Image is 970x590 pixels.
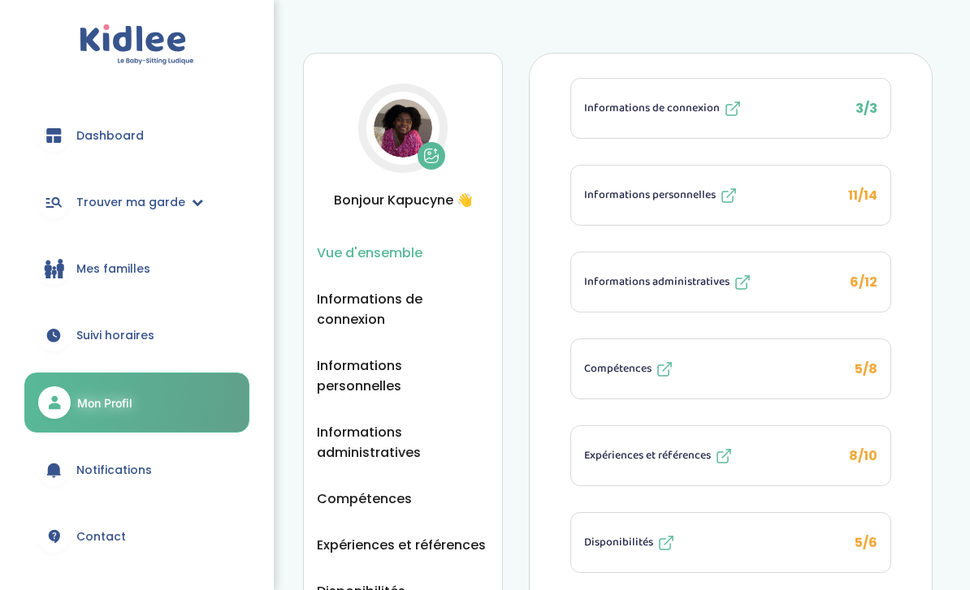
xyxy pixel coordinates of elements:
span: Bonjour Kapucyne 👋 [317,190,489,210]
button: Informations de connexion [317,289,489,329]
span: 5/8 [855,360,877,378]
a: Mon Profil [24,373,249,433]
span: 5/6 [855,533,877,552]
button: Informations personnelles 11/14 [571,166,890,225]
button: Informations de connexion 3/3 [571,79,890,138]
button: Compétences 5/8 [571,339,890,398]
li: 8/10 [570,425,891,486]
a: Suivi horaires [24,306,249,364]
li: 11/14 [570,165,891,226]
span: Disponibilités [584,534,653,551]
button: Expériences et références [317,535,486,555]
span: 11/14 [848,186,877,205]
li: 5/6 [570,512,891,573]
li: 3/3 [570,78,891,139]
span: Informations de connexion [584,100,720,117]
li: 5/8 [570,338,891,399]
span: Suivi horaires [76,327,154,344]
img: logo.svg [80,24,194,66]
img: Avatar [374,99,432,157]
a: Mes familles [24,239,249,298]
button: Expériences et références 8/10 [571,426,890,485]
a: Trouver ma garde [24,173,249,231]
span: Expériences et références [584,447,711,464]
a: Dashboard [24,106,249,165]
span: 6/12 [850,273,877,291]
span: 3/3 [855,99,877,118]
span: Informations personnelles [584,187,716,204]
span: Mon Profil [77,394,132,411]
span: Mes familles [76,261,150,278]
a: Notifications [24,441,249,499]
span: Informations administratives [584,273,730,291]
button: Informations administratives 6/12 [571,252,890,312]
span: Dashboard [76,127,144,144]
span: Contact [76,528,126,545]
li: 6/12 [570,252,891,312]
span: Trouver ma garde [76,194,185,211]
span: Notifications [76,462,152,479]
button: Informations administratives [317,422,489,463]
button: Compétences [317,489,412,509]
button: Informations personnelles [317,355,489,396]
button: Disponibilités 5/6 [571,513,890,572]
button: Vue d'ensemble [317,243,422,263]
a: Contact [24,507,249,566]
span: 8/10 [849,446,877,465]
span: Compétences [584,360,652,377]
